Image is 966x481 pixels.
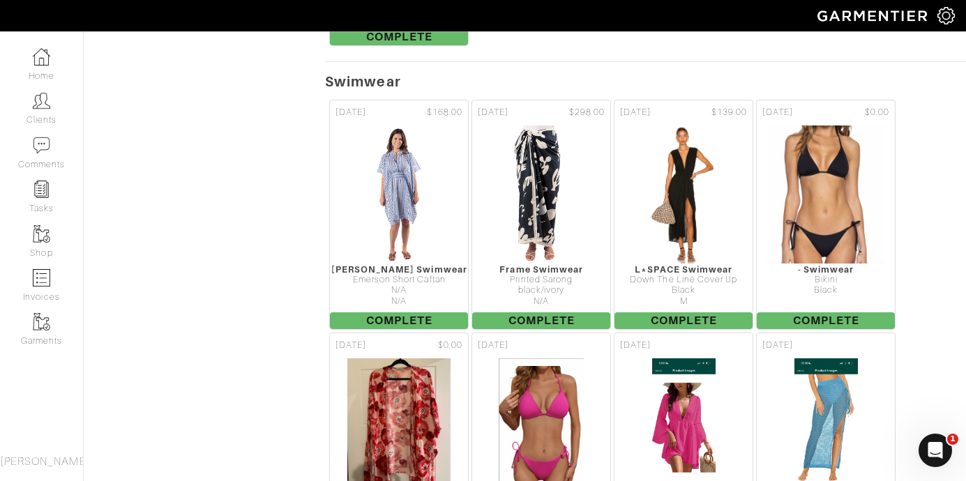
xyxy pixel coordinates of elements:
[33,269,50,287] img: orders-icon-0abe47150d42831381b5fb84f609e132dff9fe21cb692f30cb5eec754e2cba89.png
[330,296,468,307] div: N/A
[865,106,889,119] span: $0.00
[762,339,793,352] span: [DATE]
[330,264,468,275] div: [PERSON_NAME] Swimwear
[330,285,468,296] div: N/A
[33,181,50,198] img: reminder-icon-8004d30b9f0a5d33ae49ab947aed9ed385cf756f9e5892f1edd6e32f2345188e.png
[472,275,610,285] div: Printed Sarong
[937,7,955,24] img: gear-icon-white-bd11855cb880d31180b6d7d6211b90ccbf57a29d726f0c71d8c61bd08dd39cc2.png
[614,285,753,296] div: Black
[427,106,462,119] span: $168.00
[614,312,753,329] span: Complete
[472,264,610,275] div: Frame Swimwear
[330,29,468,45] span: Complete
[767,125,886,264] img: 379ne5AUhDEqNg1HQApj5W1j
[33,225,50,243] img: garments-icon-b7da505a4dc4fd61783c78ac3ca0ef83fa9d6f193b1c9dc38574b1d14d53ca28.png
[330,312,468,329] span: Complete
[757,285,895,296] div: Black
[472,296,610,307] div: N/A
[614,275,753,285] div: Down The Line Cover Up
[757,264,895,275] div: - Swimwear
[711,106,747,119] span: $139.00
[614,264,753,275] div: L*SPACE Swimwear
[620,339,651,352] span: [DATE]
[919,434,952,467] iframe: Intercom live chat
[335,339,366,352] span: [DATE]
[328,98,470,331] a: [DATE] $168.00 [PERSON_NAME] Swimwear Emerson Short Caftan N/A N/A Complete
[33,48,50,66] img: dashboard-icon-dbcd8f5a0b271acd01030246c82b418ddd0df26cd7fceb0bd07c9910d44c42f6.png
[495,125,588,264] img: V4gpZpFoGWzyUwYAfBfVmm1r
[478,106,508,119] span: [DATE]
[335,106,366,119] span: [DATE]
[33,137,50,154] img: comment-icon-a0a6a9ef722e966f86d9cbdc48e553b5cf19dbc54f86b18d962a5391bc8f6eb6.png
[757,275,895,285] div: Bikini
[810,3,937,28] img: garmentier-logo-header-white-b43fb05a5012e4ada735d5af1a66efaba907eab6374d6393d1fbf88cb4ef424d.png
[612,98,755,331] a: [DATE] $139.00 L*SPACE Swimwear Down The Line Cover Up Black M Complete
[33,313,50,330] img: garments-icon-b7da505a4dc4fd61783c78ac3ca0ef83fa9d6f193b1c9dc38574b1d14d53ca28.png
[330,275,468,285] div: Emerson Short Caftan
[620,106,651,119] span: [DATE]
[614,296,753,307] div: M
[755,98,897,331] a: [DATE] $0.00 - Swimwear Bikini Black Complete
[569,106,605,119] span: $298.00
[33,92,50,109] img: clients-icon-6bae9207a08558b7cb47a8932f037763ab4055f8c8b6bfacd5dc20c3e0201464.png
[762,106,793,119] span: [DATE]
[478,339,508,352] span: [DATE]
[352,125,446,264] img: 5aGQ2yEB6uY3kbNj7QdGWu4i
[470,98,612,331] a: [DATE] $298.00 Frame Swimwear Printed Sarong black/ivory N/A Complete
[947,434,958,445] span: 1
[438,339,462,352] span: $0.00
[325,73,966,90] h5: Swimwear
[472,285,610,296] div: black/ivory
[757,312,895,329] span: Complete
[642,125,725,264] img: 4MVVDzFXZ3ezkXAxxvQN1pUk
[472,312,610,329] span: Complete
